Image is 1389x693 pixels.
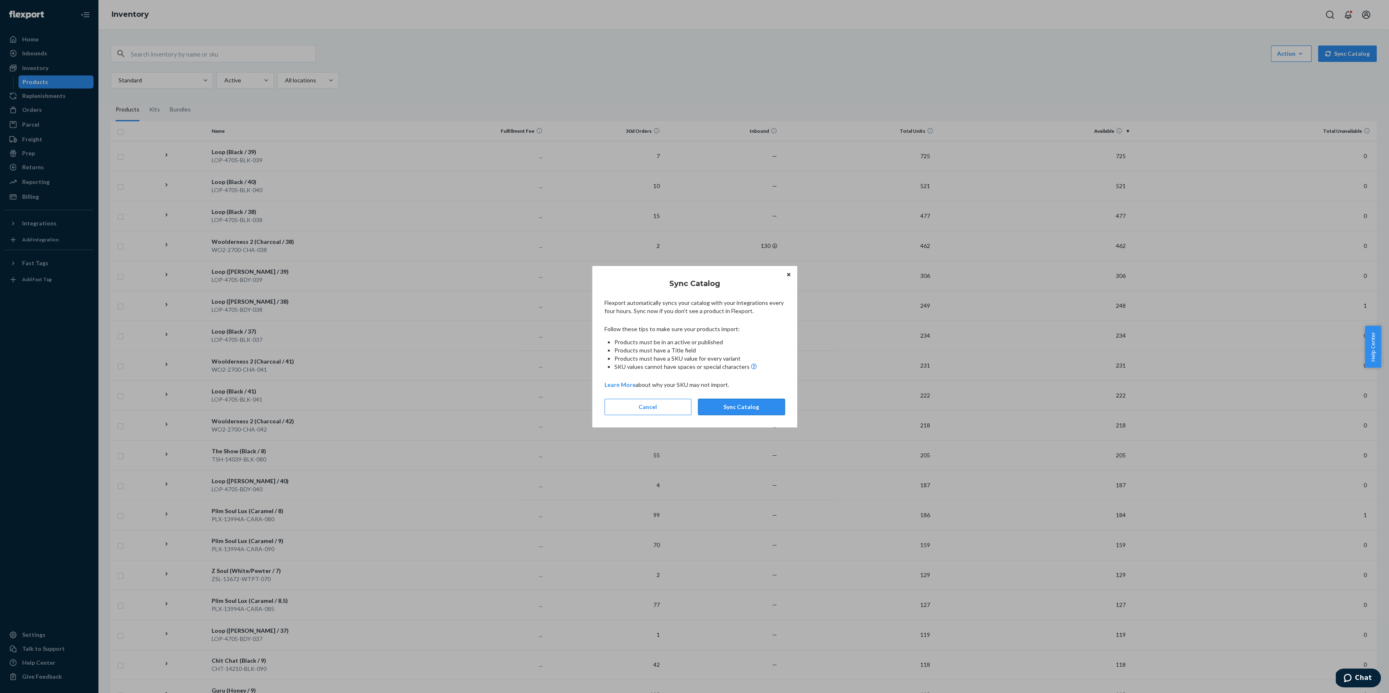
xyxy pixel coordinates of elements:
span: Products must be in an active or published [614,339,723,345]
h2: Sync Catalog [604,278,785,289]
span: Products must have a SKU value for every variant [614,355,741,362]
span: Products must have a Title field [614,347,696,354]
p: Flexport automatically syncs your catalog with your integrations every four hours. Sync now if yo... [604,299,785,315]
button: Cancel [604,399,691,415]
p: about why your SKU may not import. [604,381,785,389]
button: Sync Catalog [698,399,785,415]
p: Follow these tips to make sure your products import: [604,325,785,333]
a: Learn More [604,381,636,388]
button: Close [785,270,793,279]
span: SKU values cannot have spaces or special characters [614,363,750,371]
span: Chat [19,6,36,13]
